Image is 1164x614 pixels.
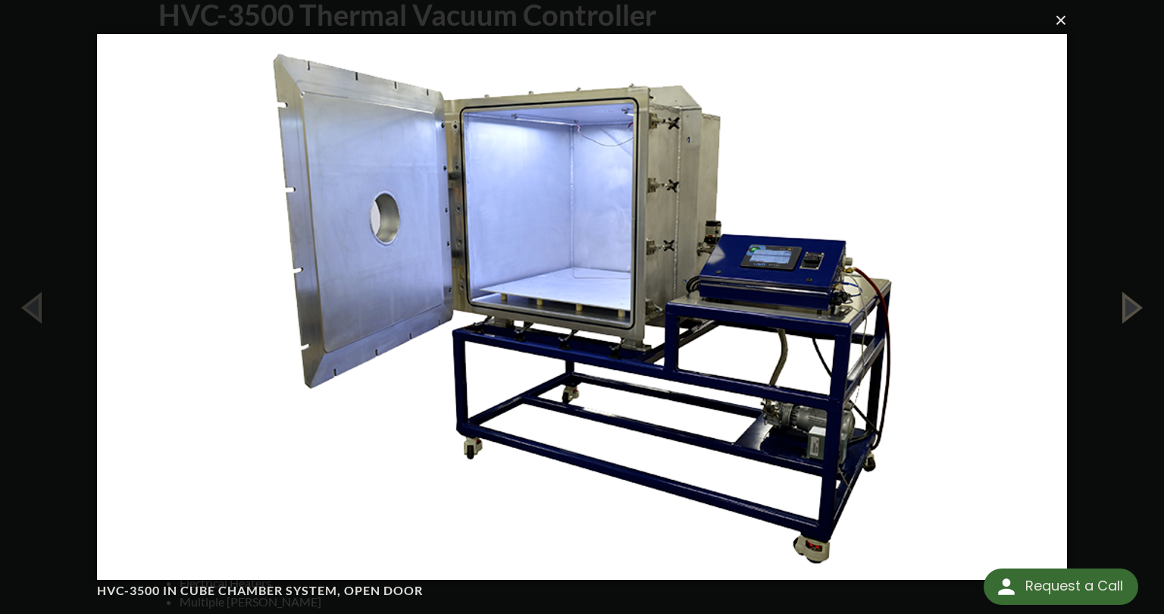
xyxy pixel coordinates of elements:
div: Request a Call [1025,569,1123,603]
button: Next (Right arrow key) [1096,265,1164,349]
div: Request a Call [984,569,1138,605]
button: × [102,4,1072,37]
img: round button [994,575,1018,599]
img: HVC-3500 in Cube Chamber System, open door [97,4,1067,610]
h4: HVC-3500 in Cube Chamber System, open door [97,583,1040,599]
